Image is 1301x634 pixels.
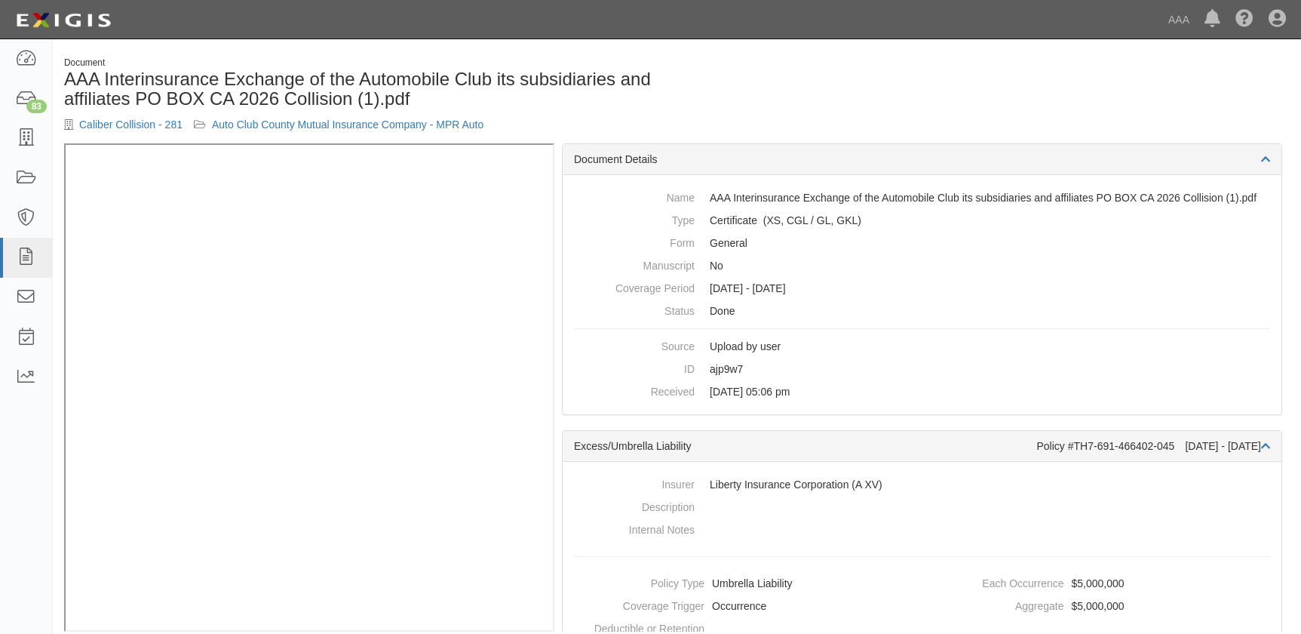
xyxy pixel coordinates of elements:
[574,496,695,515] dt: Description
[79,118,183,131] a: Caliber Collision - 281
[574,277,695,296] dt: Coverage Period
[574,186,1270,209] dd: AAA Interinsurance Exchange of the Automobile Club its subsidiaries and affiliates PO BOX CA 2026...
[574,335,1270,358] dd: Upload by user
[928,572,1064,591] dt: Each Occurrence
[574,209,695,228] dt: Type
[928,572,1276,595] dd: $5,000,000
[574,232,695,251] dt: Form
[574,380,1270,403] dd: [DATE] 05:06 pm
[574,186,695,205] dt: Name
[574,473,695,492] dt: Insurer
[569,572,704,591] dt: Policy Type
[574,277,1270,300] dd: [DATE] - [DATE]
[574,254,1270,277] dd: No
[1235,11,1253,29] i: Help Center - Complianz
[11,7,115,34] img: logo-5460c22ac91f19d4615b14bd174203de0afe785f0fc80cf4dbbc73dc1793850b.png
[574,358,1270,380] dd: ajp9w7
[26,100,47,113] div: 83
[1037,439,1271,454] div: Policy #TH7-691-466402-045 [DATE] - [DATE]
[928,595,1064,614] dt: Aggregate
[574,358,695,377] dt: ID
[574,380,695,399] dt: Received
[569,595,704,614] dt: Coverage Trigger
[1161,5,1197,35] a: AAA
[569,572,916,595] dd: Umbrella Liability
[64,57,666,69] div: Document
[574,473,1270,496] dd: Liberty Insurance Corporation (A XV)
[574,254,695,273] dt: Manuscript
[574,300,1270,322] dd: Done
[569,595,916,617] dd: Occurrence
[574,519,695,537] dt: Internal Notes
[574,209,1270,232] dd: Excess/Umbrella Liability Commercial General Liability / Garage Liability Garage Keepers Liability
[574,439,1037,454] div: Excess/Umbrella Liability
[574,300,695,319] dt: Status
[212,118,483,131] a: Auto Club County Mutual Insurance Company - MPR Auto
[574,232,1270,254] dd: General
[928,595,1276,617] dd: $5,000,000
[64,69,666,109] h1: AAA Interinsurance Exchange of the Automobile Club its subsidiaries and affiliates PO BOX CA 2026...
[563,144,1281,175] div: Document Details
[574,335,695,354] dt: Source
